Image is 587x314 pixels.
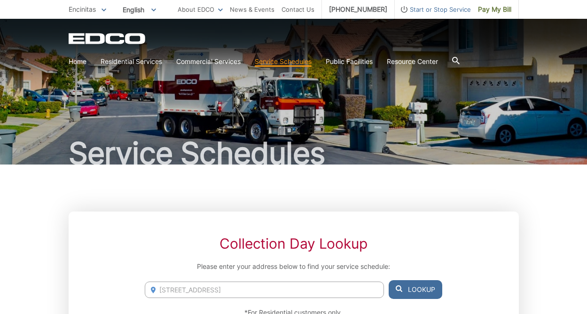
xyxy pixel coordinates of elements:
[69,33,147,44] a: EDCD logo. Return to the homepage.
[230,4,274,15] a: News & Events
[69,5,96,13] span: Encinitas
[101,56,162,67] a: Residential Services
[69,56,86,67] a: Home
[145,261,442,272] p: Please enter your address below to find your service schedule:
[69,138,519,168] h1: Service Schedules
[282,4,314,15] a: Contact Us
[145,235,442,252] h2: Collection Day Lookup
[389,280,442,299] button: Lookup
[145,282,384,298] input: Enter Address
[255,56,312,67] a: Service Schedules
[178,4,223,15] a: About EDCO
[116,2,163,17] span: English
[176,56,241,67] a: Commercial Services
[478,4,511,15] span: Pay My Bill
[387,56,438,67] a: Resource Center
[326,56,373,67] a: Public Facilities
